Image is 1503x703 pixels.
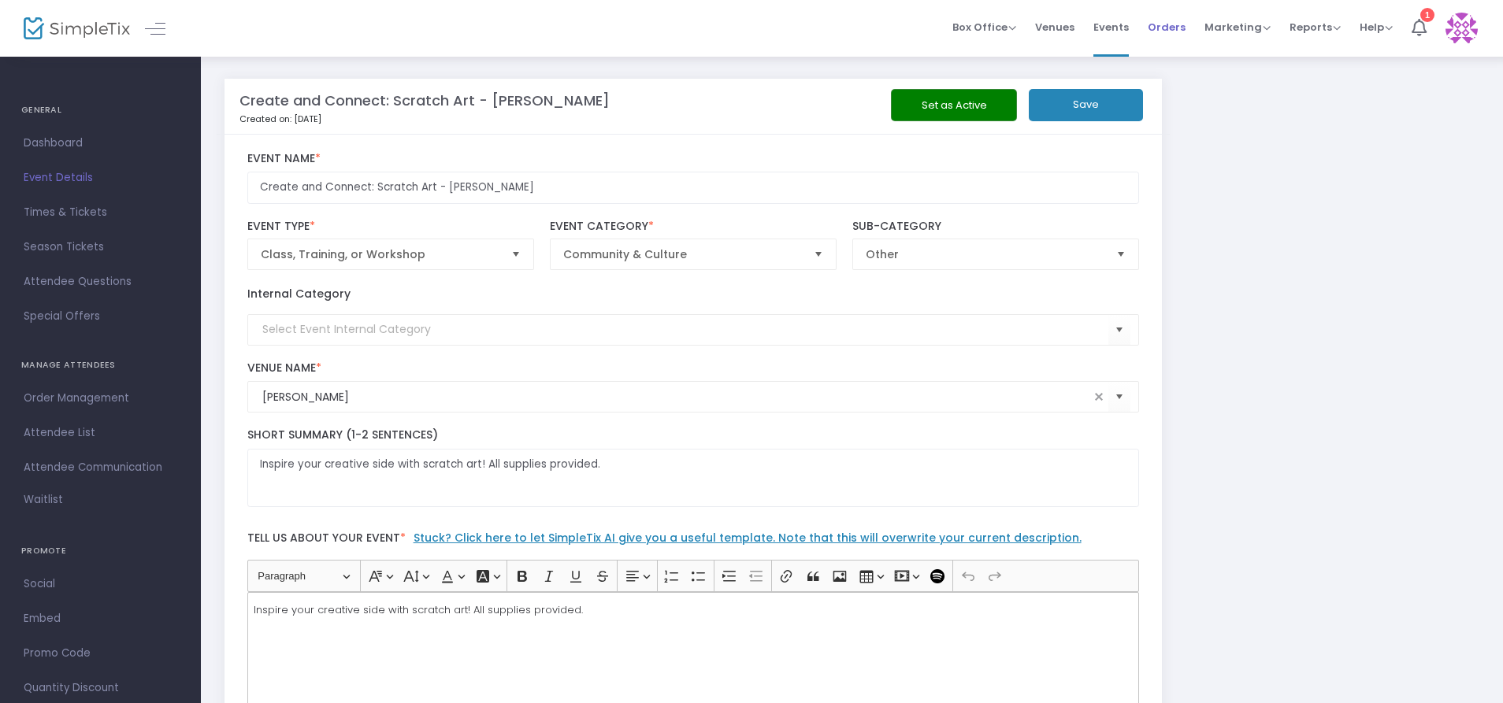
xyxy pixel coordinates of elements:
span: Short Summary (1-2 Sentences) [247,427,438,442]
span: Inspire your creative side with scratch art! All supplies provided. [254,602,583,617]
span: Social [24,574,177,594]
input: Select Venue [262,389,1090,405]
span: Other [866,246,1104,262]
span: Box Office [952,20,1016,35]
span: Quantity Discount [24,678,177,698]
span: Waitlist [24,492,63,508]
span: Times & Tickets [24,202,177,223]
label: Venue Name [247,361,1140,376]
span: Marketing [1204,20,1271,35]
button: Paragraph [250,564,357,588]
span: Event Details [24,168,177,188]
div: Editor toolbar [247,560,1140,591]
span: Embed [24,609,177,629]
a: Stuck? Click here to let SimpleTix AI give you a useful template. Note that this will overwrite y... [414,530,1082,546]
h4: GENERAL [21,94,180,126]
span: Community & Culture [563,246,802,262]
h4: MANAGE ATTENDEES [21,350,180,381]
label: Event Name [247,152,1140,166]
label: Tell us about your event [239,523,1147,560]
button: Select [1110,239,1132,269]
span: Venues [1035,7,1074,47]
span: Help [1360,20,1393,35]
button: Select [1108,313,1130,346]
input: Select Event Internal Category [262,321,1109,338]
span: Attendee List [24,423,177,443]
span: Order Management [24,388,177,409]
span: Dashboard [24,133,177,154]
span: Reports [1290,20,1341,35]
h4: PROMOTE [21,535,180,567]
span: Events [1093,7,1129,47]
m-panel-title: Create and Connect: Scratch Art - [PERSON_NAME] [239,90,610,111]
div: 1 [1420,8,1434,22]
span: Orders [1148,7,1186,47]
button: Select [505,239,527,269]
input: Enter Event Name [247,172,1140,204]
span: Attendee Communication [24,457,177,478]
label: Sub-Category [852,220,1140,234]
button: Set as Active [891,89,1017,121]
button: Select [807,239,829,269]
span: Season Tickets [24,237,177,257]
span: Promo Code [24,643,177,664]
button: Select [1108,381,1130,413]
p: Created on: [DATE] [239,113,844,126]
span: Special Offers [24,306,177,327]
label: Event Type [247,220,535,234]
label: Internal Category [247,286,351,302]
button: Save [1029,89,1143,121]
span: Paragraph [258,567,340,586]
label: Event Category [550,220,837,234]
span: clear [1089,387,1108,406]
span: Attendee Questions [24,272,177,292]
span: Class, Training, or Workshop [261,246,499,262]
